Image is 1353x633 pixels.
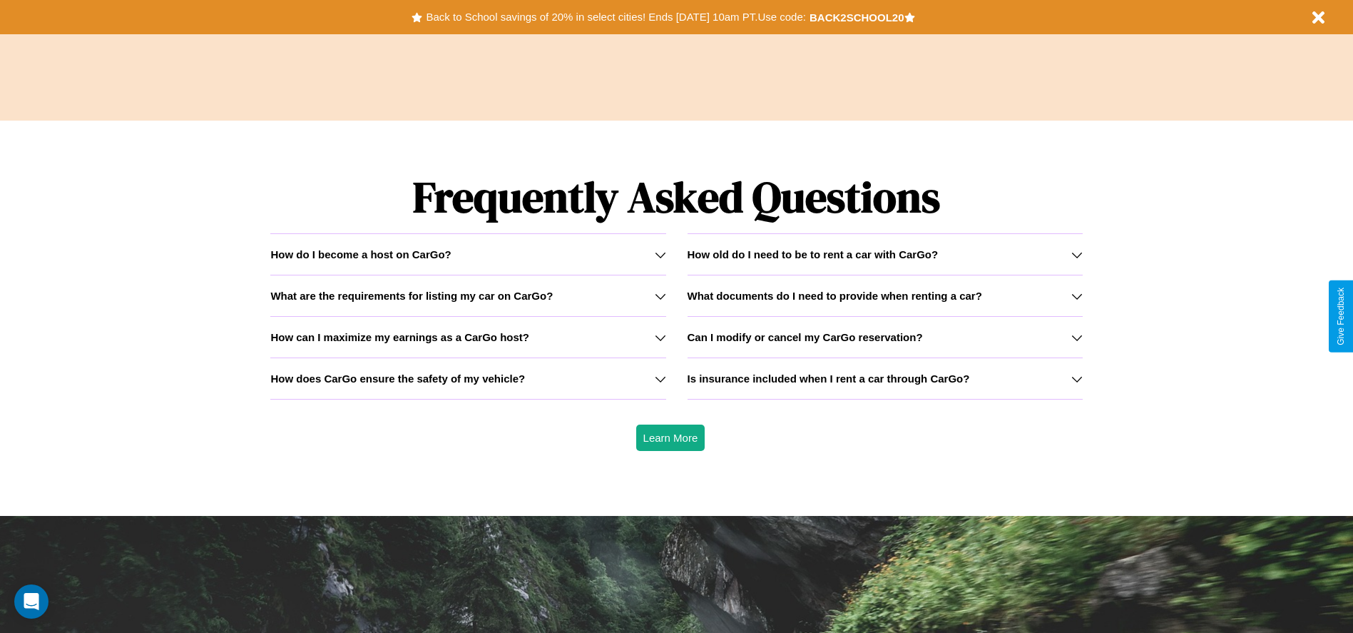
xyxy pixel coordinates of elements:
[810,11,904,24] b: BACK2SCHOOL20
[270,373,525,385] h3: How does CarGo ensure the safety of my vehicle?
[14,584,48,619] div: Open Intercom Messenger
[688,373,970,385] h3: Is insurance included when I rent a car through CarGo?
[270,331,529,343] h3: How can I maximize my earnings as a CarGo host?
[688,331,923,343] h3: Can I modify or cancel my CarGo reservation?
[270,248,451,260] h3: How do I become a host on CarGo?
[422,7,809,27] button: Back to School savings of 20% in select cities! Ends [DATE] 10am PT.Use code:
[270,161,1082,233] h1: Frequently Asked Questions
[688,248,939,260] h3: How old do I need to be to rent a car with CarGo?
[270,290,553,302] h3: What are the requirements for listing my car on CarGo?
[636,425,705,451] button: Learn More
[1336,288,1346,345] div: Give Feedback
[688,290,982,302] h3: What documents do I need to provide when renting a car?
